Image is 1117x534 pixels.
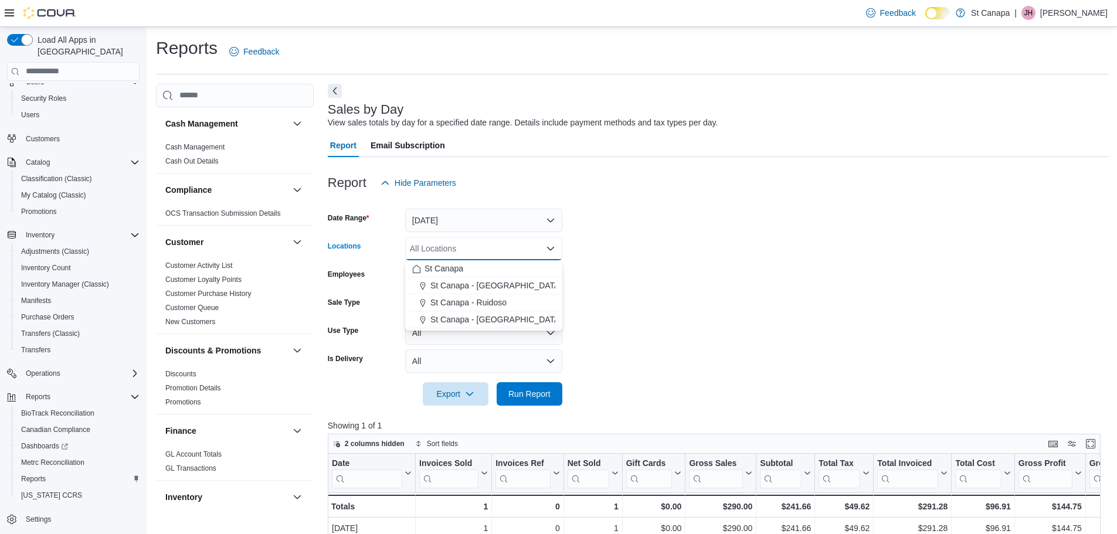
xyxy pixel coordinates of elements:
[2,227,144,243] button: Inventory
[546,244,555,253] button: Close list of options
[819,499,870,513] div: $49.62
[21,263,71,273] span: Inventory Count
[405,260,562,328] div: Choose from the following options
[26,369,60,378] span: Operations
[689,499,752,513] div: $290.00
[430,314,629,325] span: St Canapa - [GEOGRAPHIC_DATA][PERSON_NAME]
[880,7,916,19] span: Feedback
[626,458,681,488] button: Gift Cards
[225,40,284,63] a: Feedback
[16,91,140,106] span: Security Roles
[21,312,74,322] span: Purchase Orders
[12,203,144,220] button: Promotions
[405,277,562,294] button: St Canapa - [GEOGRAPHIC_DATA]
[165,397,201,407] span: Promotions
[165,209,281,218] span: OCS Transaction Submission Details
[760,499,811,513] div: $241.66
[290,183,304,197] button: Compliance
[395,177,456,189] span: Hide Parameters
[165,317,215,326] span: New Customers
[21,174,92,183] span: Classification (Classic)
[21,491,82,500] span: [US_STATE] CCRS
[16,244,94,259] a: Adjustments (Classic)
[955,458,1001,488] div: Total Cost
[16,472,50,486] a: Reports
[16,488,87,502] a: [US_STATE] CCRS
[955,458,1001,469] div: Total Cost
[495,499,559,513] div: 0
[567,458,618,488] button: Net Sold
[1065,437,1079,451] button: Display options
[16,310,79,324] a: Purchase Orders
[21,512,56,526] a: Settings
[1014,6,1017,20] p: |
[165,143,225,151] a: Cash Management
[877,458,938,488] div: Total Invoiced
[1024,6,1033,20] span: JH
[12,107,144,123] button: Users
[12,454,144,471] button: Metrc Reconciliation
[877,458,938,469] div: Total Invoiced
[16,488,140,502] span: Washington CCRS
[16,277,114,291] a: Inventory Manager (Classic)
[33,34,140,57] span: Load All Apps in [GEOGRAPHIC_DATA]
[2,130,144,147] button: Customers
[21,247,89,256] span: Adjustments (Classic)
[328,242,361,251] label: Locations
[405,311,562,328] button: St Canapa - [GEOGRAPHIC_DATA][PERSON_NAME]
[165,118,238,130] h3: Cash Management
[21,296,51,305] span: Manifests
[165,384,221,392] a: Promotion Details
[861,1,921,25] a: Feedback
[12,471,144,487] button: Reports
[328,270,365,279] label: Employees
[16,439,73,453] a: Dashboards
[165,118,288,130] button: Cash Management
[328,437,409,451] button: 2 columns hidden
[12,276,144,292] button: Inventory Manager (Classic)
[331,499,412,513] div: Totals
[165,275,242,284] span: Customer Loyalty Points
[165,398,201,406] a: Promotions
[16,472,140,486] span: Reports
[760,458,811,488] button: Subtotal
[21,228,140,242] span: Inventory
[405,321,562,345] button: All
[419,499,488,513] div: 1
[156,36,218,60] h1: Reports
[2,389,144,405] button: Reports
[12,309,144,325] button: Purchase Orders
[21,228,59,242] button: Inventory
[328,298,360,307] label: Sale Type
[290,490,304,504] button: Inventory
[21,366,140,380] span: Operations
[16,294,140,308] span: Manifests
[1018,499,1082,513] div: $144.75
[495,458,550,488] div: Invoices Ref
[1040,6,1108,20] p: [PERSON_NAME]
[819,458,870,488] button: Total Tax
[165,303,219,312] span: Customer Queue
[16,108,140,122] span: Users
[819,458,860,488] div: Total Tax
[16,326,140,341] span: Transfers (Classic)
[328,326,358,335] label: Use Type
[689,458,752,488] button: Gross Sales
[877,458,948,488] button: Total Invoiced
[21,131,140,146] span: Customers
[165,450,222,458] a: GL Account Totals
[21,155,140,169] span: Catalog
[165,370,196,378] a: Discounts
[16,205,140,219] span: Promotions
[16,406,140,420] span: BioTrack Reconciliation
[689,458,743,469] div: Gross Sales
[16,455,89,470] a: Metrc Reconciliation
[16,343,140,357] span: Transfers
[925,7,950,19] input: Dark Mode
[12,325,144,342] button: Transfers (Classic)
[495,458,559,488] button: Invoices Ref
[405,209,562,232] button: [DATE]
[12,438,144,454] a: Dashboards
[689,458,743,488] div: Gross Sales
